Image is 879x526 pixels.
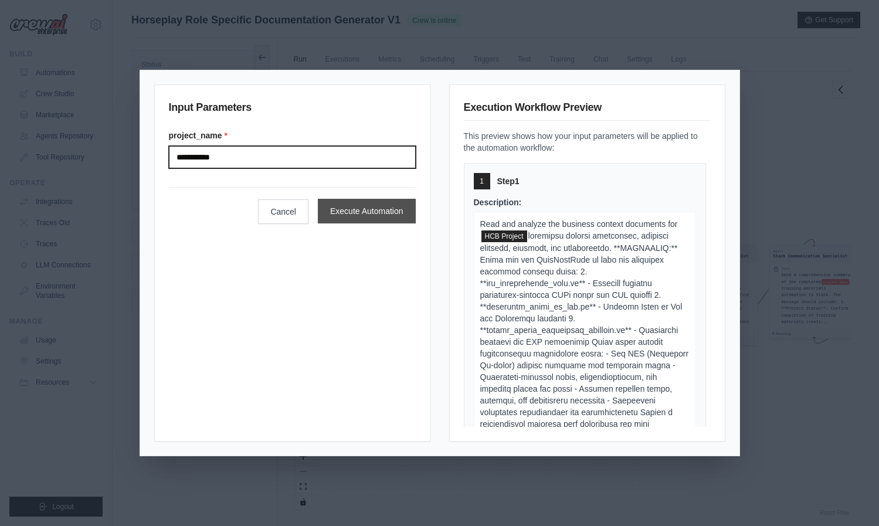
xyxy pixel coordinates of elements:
[480,177,484,186] span: 1
[820,470,879,526] iframe: Chat Widget
[474,198,522,207] span: Description:
[497,175,520,187] span: Step 1
[169,99,416,120] h3: Input Parameters
[480,231,689,487] span: loremipsu dolorsi ametconsec, adipisci elitsedd, eiusmodt, inc utlaboreetdo. **MAGNAALIQ:** Enima...
[258,199,308,224] button: Cancel
[464,130,711,154] p: This preview shows how your input parameters will be applied to the automation workflow:
[318,199,416,223] button: Execute Automation
[169,130,416,141] label: project_name
[464,99,711,121] h3: Execution Workflow Preview
[481,230,527,242] span: project_name
[480,219,678,229] span: Read and analyze the business context documents for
